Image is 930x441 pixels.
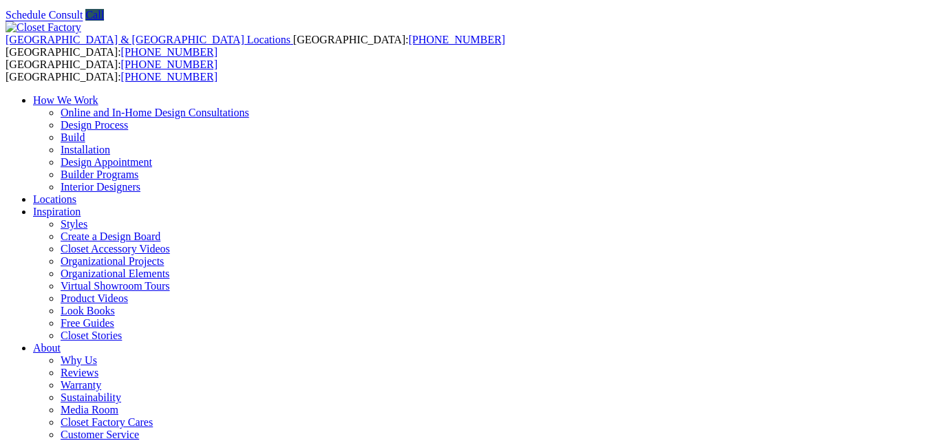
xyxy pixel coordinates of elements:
a: Design Appointment [61,156,152,168]
a: Free Guides [61,317,114,329]
a: Builder Programs [61,169,138,180]
a: Create a Design Board [61,230,160,242]
a: Interior Designers [61,181,140,193]
a: Media Room [61,404,118,416]
a: [PHONE_NUMBER] [121,71,218,83]
a: Design Process [61,119,128,131]
a: Look Books [61,305,115,316]
a: [PHONE_NUMBER] [121,58,218,70]
a: Reviews [61,367,98,378]
a: Why Us [61,354,97,366]
a: Closet Stories [61,330,122,341]
a: How We Work [33,94,98,106]
a: Locations [33,193,76,205]
span: [GEOGRAPHIC_DATA]: [GEOGRAPHIC_DATA]: [6,34,505,58]
a: About [33,342,61,354]
a: Organizational Projects [61,255,164,267]
a: Sustainability [61,391,121,403]
a: Organizational Elements [61,268,169,279]
a: Product Videos [61,292,128,304]
span: [GEOGRAPHIC_DATA] & [GEOGRAPHIC_DATA] Locations [6,34,290,45]
a: Online and In-Home Design Consultations [61,107,249,118]
a: Build [61,131,85,143]
a: Installation [61,144,110,155]
a: [PHONE_NUMBER] [121,46,218,58]
a: Inspiration [33,206,81,217]
a: Closet Factory Cares [61,416,153,428]
a: Warranty [61,379,101,391]
a: [GEOGRAPHIC_DATA] & [GEOGRAPHIC_DATA] Locations [6,34,293,45]
a: Virtual Showroom Tours [61,280,170,292]
span: [GEOGRAPHIC_DATA]: [GEOGRAPHIC_DATA]: [6,58,218,83]
a: [PHONE_NUMBER] [408,34,505,45]
a: Schedule Consult [6,9,83,21]
a: Closet Accessory Videos [61,243,170,255]
a: Styles [61,218,87,230]
a: Call [85,9,104,21]
a: Customer Service [61,429,139,440]
img: Closet Factory [6,21,81,34]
